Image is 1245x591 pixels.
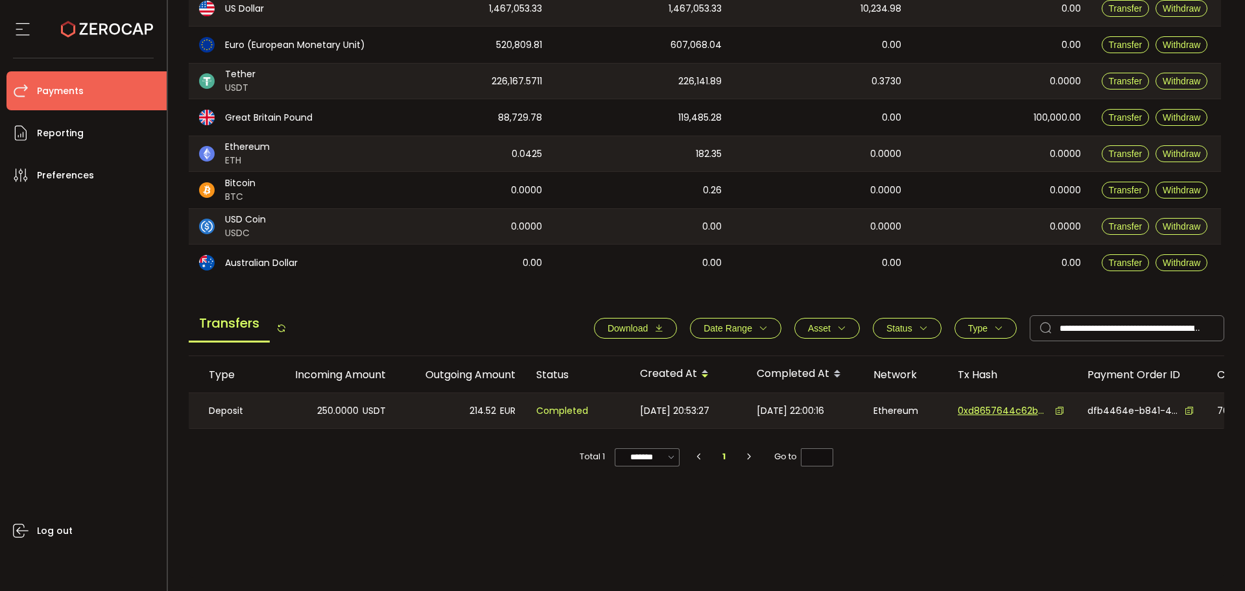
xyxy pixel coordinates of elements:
[225,2,264,16] span: US Dollar
[608,323,648,333] span: Download
[670,38,722,53] span: 607,068.04
[1163,3,1200,14] span: Withdraw
[640,404,709,418] span: [DATE] 20:53:27
[1050,183,1081,198] span: 0.0000
[1156,182,1207,199] button: Withdraw
[199,73,215,89] img: usdt_portfolio.svg
[498,110,542,125] span: 88,729.78
[1163,149,1200,159] span: Withdraw
[469,404,496,418] span: 214.52
[267,367,396,382] div: Incoming Amount
[1109,258,1143,268] span: Transfer
[496,38,542,53] span: 520,809.81
[794,318,860,339] button: Asset
[526,367,630,382] div: Status
[1102,218,1150,235] button: Transfer
[1034,110,1081,125] span: 100,000.00
[1156,109,1207,126] button: Withdraw
[1109,112,1143,123] span: Transfer
[189,306,270,343] span: Transfers
[757,404,824,418] span: [DATE] 22:00:16
[1163,185,1200,195] span: Withdraw
[225,67,255,81] span: Tether
[1102,254,1150,271] button: Transfer
[1163,40,1200,50] span: Withdraw
[492,74,542,89] span: 226,167.5711
[37,522,73,540] span: Log out
[511,219,542,234] span: 0.0000
[1050,219,1081,234] span: 0.0000
[199,255,215,271] img: aud_portfolio.svg
[860,1,901,16] span: 10,234.98
[225,256,298,270] span: Australian Dollar
[958,404,1049,418] span: 0xd8657644c62bef80ed327861c75c527a3d4deab1acc2588ef7d21c16df095264
[1102,145,1150,162] button: Transfer
[500,404,516,418] span: EUR
[774,448,833,466] span: Go to
[882,110,901,125] span: 0.00
[1156,145,1207,162] button: Withdraw
[1109,40,1143,50] span: Transfer
[1077,367,1207,382] div: Payment Order ID
[1061,38,1081,53] span: 0.00
[489,1,542,16] span: 1,467,053.33
[713,448,736,466] li: 1
[882,38,901,53] span: 0.00
[1050,147,1081,162] span: 0.0000
[37,82,84,101] span: Payments
[1109,221,1143,232] span: Transfer
[511,183,542,198] span: 0.0000
[968,323,988,333] span: Type
[704,323,752,333] span: Date Range
[696,147,722,162] span: 182.35
[225,213,266,226] span: USD Coin
[199,1,215,16] img: usd_portfolio.svg
[870,219,901,234] span: 0.0000
[225,176,255,190] span: Bitcoin
[863,367,947,382] div: Network
[199,110,215,125] img: gbp_portfolio.svg
[863,393,947,428] div: Ethereum
[1109,76,1143,86] span: Transfer
[37,166,94,185] span: Preferences
[1061,1,1081,16] span: 0.00
[1109,185,1143,195] span: Transfer
[702,219,722,234] span: 0.00
[886,323,912,333] span: Status
[947,367,1077,382] div: Tx Hash
[225,226,266,240] span: USDC
[199,146,215,162] img: eth_portfolio.svg
[1156,36,1207,53] button: Withdraw
[1102,182,1150,199] button: Transfer
[1163,76,1200,86] span: Withdraw
[396,367,526,382] div: Outgoing Amount
[1094,451,1245,591] iframe: Chat Widget
[225,111,313,125] span: Great Britain Pound
[882,256,901,271] span: 0.00
[870,147,901,162] span: 0.0000
[1061,256,1081,271] span: 0.00
[1156,254,1207,271] button: Withdraw
[317,404,359,418] span: 250.0000
[225,81,255,95] span: USDT
[669,1,722,16] span: 1,467,053.33
[594,318,677,339] button: Download
[1163,112,1200,123] span: Withdraw
[225,190,255,204] span: BTC
[580,448,605,466] span: Total 1
[536,404,588,418] span: Completed
[199,37,215,53] img: eur_portfolio.svg
[198,367,267,382] div: Type
[1109,149,1143,159] span: Transfer
[678,110,722,125] span: 119,485.28
[199,182,215,198] img: btc_portfolio.svg
[1109,3,1143,14] span: Transfer
[746,363,863,385] div: Completed At
[678,74,722,89] span: 226,141.89
[512,147,542,162] span: 0.0425
[362,404,386,418] span: USDT
[1156,218,1207,235] button: Withdraw
[1087,404,1178,418] span: dfb4464e-b841-408f-870d-5007efe44a12
[1050,74,1081,89] span: 0.0000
